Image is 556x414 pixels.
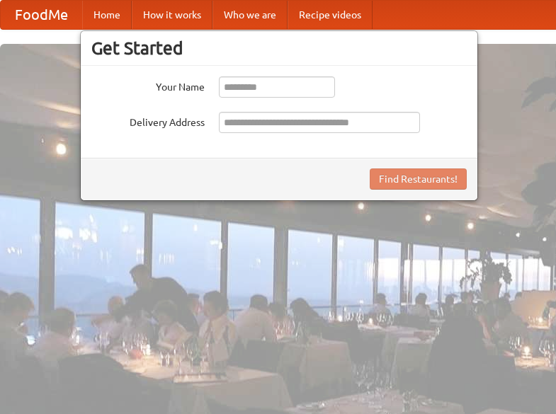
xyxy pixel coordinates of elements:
[1,1,82,29] a: FoodMe
[91,112,205,130] label: Delivery Address
[82,1,132,29] a: Home
[132,1,212,29] a: How it works
[288,1,373,29] a: Recipe videos
[91,76,205,94] label: Your Name
[91,38,467,59] h3: Get Started
[370,168,467,190] button: Find Restaurants!
[212,1,288,29] a: Who we are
